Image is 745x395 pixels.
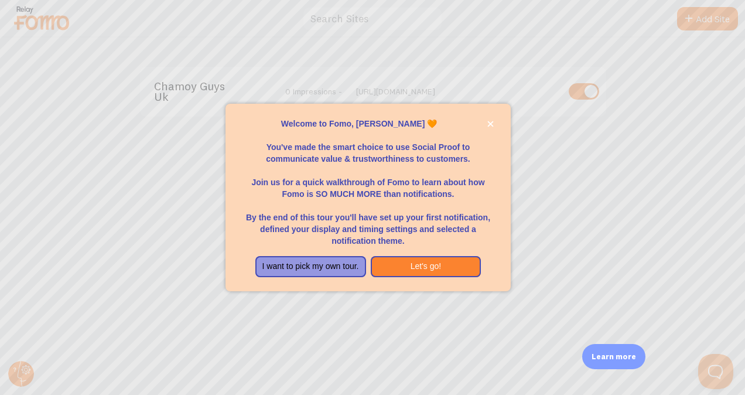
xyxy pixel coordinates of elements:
[582,344,645,369] div: Learn more
[240,118,497,130] p: Welcome to Fomo, [PERSON_NAME] 🧡
[484,118,497,130] button: close,
[240,200,497,247] p: By the end of this tour you'll have set up your first notification, defined your display and timi...
[255,256,366,277] button: I want to pick my own tour.
[225,104,511,291] div: Welcome to Fomo, hassan gani 🧡You&amp;#39;ve made the smart choice to use Social Proof to communi...
[240,165,497,200] p: Join us for a quick walkthrough of Fomo to learn about how Fomo is SO MUCH MORE than notifications.
[592,351,636,362] p: Learn more
[371,256,481,277] button: Let's go!
[240,130,497,165] p: You've made the smart choice to use Social Proof to communicate value & trustworthiness to custom...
